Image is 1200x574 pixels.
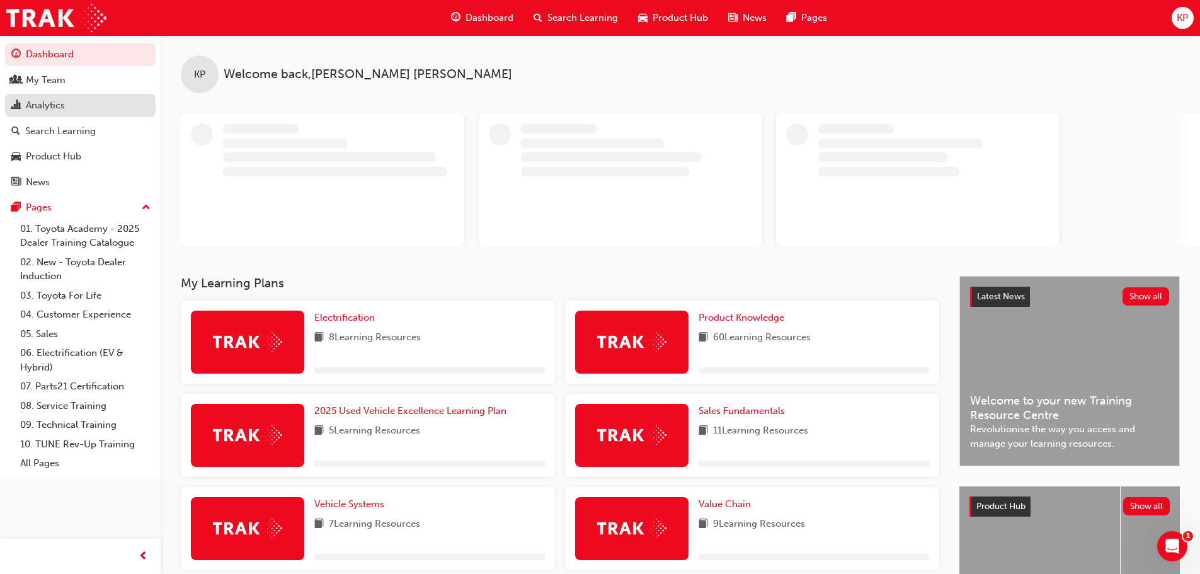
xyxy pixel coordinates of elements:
a: car-iconProduct Hub [628,5,718,31]
span: news-icon [728,10,738,26]
span: book-icon [699,423,708,439]
a: 08. Service Training [15,396,156,416]
span: book-icon [314,517,324,532]
span: Value Chain [699,498,751,510]
img: Trak [213,425,282,445]
span: Welcome back , [PERSON_NAME] [PERSON_NAME] [224,67,512,82]
img: Trak [597,332,666,352]
span: KP [1177,11,1188,25]
span: book-icon [699,517,708,532]
a: Search Learning [5,120,156,143]
span: 2025 Used Vehicle Excellence Learning Plan [314,405,506,416]
span: News [743,11,767,25]
div: Analytics [26,98,65,113]
button: Pages [5,196,156,219]
span: pages-icon [787,10,796,26]
span: search-icon [11,126,20,137]
span: 9 Learning Resources [713,517,805,532]
a: Dashboard [5,43,156,66]
span: pages-icon [11,202,21,214]
div: Search Learning [25,124,96,139]
button: DashboardMy TeamAnalyticsSearch LearningProduct HubNews [5,40,156,196]
button: KP [1172,7,1194,29]
a: Latest NewsShow allWelcome to your new Training Resource CentreRevolutionise the way you access a... [959,276,1180,466]
span: car-icon [638,10,648,26]
span: guage-icon [11,49,21,60]
a: Product HubShow all [969,497,1170,517]
span: car-icon [11,151,21,163]
img: Trak [597,519,666,538]
span: news-icon [11,177,21,188]
a: 06. Electrification (EV & Hybrid) [15,343,156,377]
span: book-icon [314,423,324,439]
span: 8 Learning Resources [329,330,421,346]
span: prev-icon [139,549,148,565]
a: 03. Toyota For Life [15,286,156,306]
a: My Team [5,69,156,92]
a: 04. Customer Experience [15,305,156,324]
a: 09. Technical Training [15,415,156,435]
a: 2025 Used Vehicle Excellence Learning Plan [314,404,511,418]
a: Electrification [314,311,380,325]
span: Search Learning [547,11,618,25]
img: Trak [597,425,666,445]
span: Dashboard [466,11,513,25]
span: Product Knowledge [699,312,784,323]
img: Trak [213,519,282,538]
span: Welcome to your new Training Resource Centre [970,394,1169,422]
span: up-icon [142,200,151,216]
span: book-icon [699,330,708,346]
span: 1 [1183,531,1193,541]
a: 10. TUNE Rev-Up Training [15,435,156,454]
span: chart-icon [11,100,21,112]
img: Trak [6,4,106,32]
a: All Pages [15,454,156,473]
span: book-icon [314,330,324,346]
a: news-iconNews [718,5,777,31]
span: Revolutionise the way you access and manage your learning resources. [970,422,1169,451]
span: Electrification [314,312,375,323]
span: KP [194,67,205,82]
a: 01. Toyota Academy - 2025 Dealer Training Catalogue [15,219,156,253]
span: Pages [801,11,827,25]
span: 7 Learning Resources [329,517,420,532]
img: Trak [213,332,282,352]
a: 02. New - Toyota Dealer Induction [15,253,156,286]
span: 11 Learning Resources [713,423,808,439]
a: Value Chain [699,497,756,512]
div: Product Hub [26,149,81,164]
span: Sales Fundamentals [699,405,785,416]
a: Latest NewsShow all [970,287,1169,307]
div: News [26,175,50,190]
a: pages-iconPages [777,5,837,31]
span: Vehicle Systems [314,498,384,510]
a: Sales Fundamentals [699,404,790,418]
span: Product Hub [976,501,1026,512]
a: 05. Sales [15,324,156,344]
span: people-icon [11,75,21,86]
a: guage-iconDashboard [441,5,523,31]
a: Product Knowledge [699,311,789,325]
a: Product Hub [5,145,156,168]
span: guage-icon [451,10,460,26]
span: Product Hub [653,11,708,25]
span: 60 Learning Resources [713,330,811,346]
a: Vehicle Systems [314,497,389,512]
span: search-icon [534,10,542,26]
button: Show all [1123,497,1170,515]
div: My Team [26,73,66,88]
div: Pages [26,200,52,215]
h3: My Learning Plans [181,276,939,290]
a: News [5,171,156,194]
a: search-iconSearch Learning [523,5,628,31]
a: 07. Parts21 Certification [15,377,156,396]
iframe: Intercom live chat [1157,531,1187,561]
button: Show all [1123,287,1170,306]
a: Analytics [5,94,156,117]
span: Latest News [977,291,1025,302]
span: 5 Learning Resources [329,423,420,439]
